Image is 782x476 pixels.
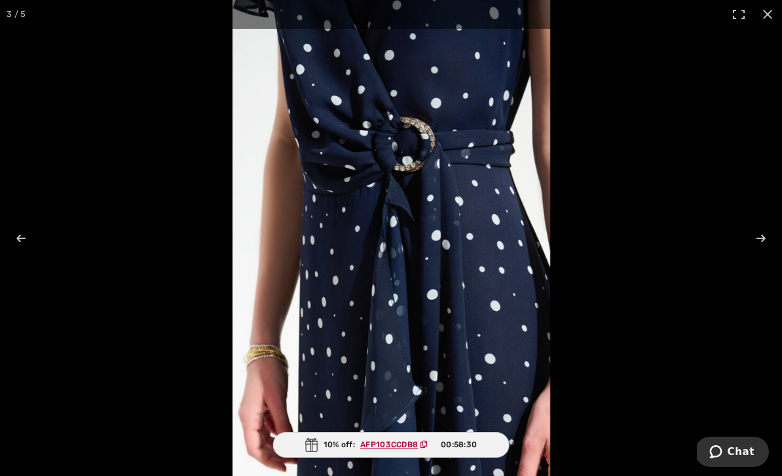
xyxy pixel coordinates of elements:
span: 00:58:30 [441,439,477,450]
div: 10% off: [273,432,510,458]
button: Previous (arrow left) [7,206,52,271]
img: Gift.svg [305,438,318,452]
button: Next (arrow right) [730,206,775,271]
ins: AFP103CCDB8 [360,440,418,449]
iframe: Opens a widget where you can chat to one of our agents [697,437,769,469]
